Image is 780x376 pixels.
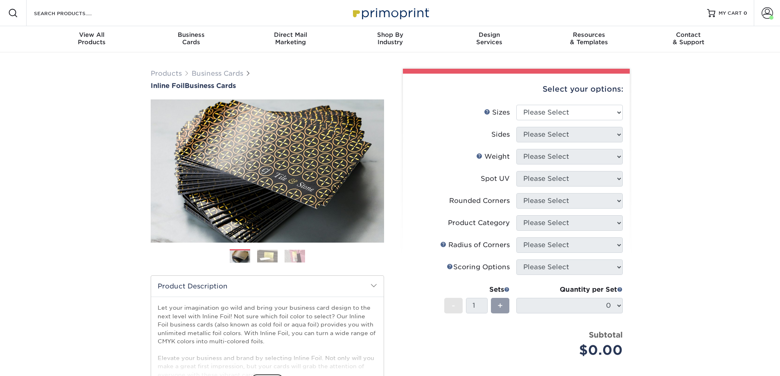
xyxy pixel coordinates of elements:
a: View AllProducts [42,26,142,52]
img: Business Cards 01 [230,246,250,267]
div: Sides [491,130,510,140]
div: Weight [476,152,510,162]
span: MY CART [719,10,742,17]
span: Inline Foil [151,82,185,90]
span: Direct Mail [241,31,340,38]
div: Select your options: [409,74,623,105]
span: Contact [639,31,738,38]
div: Rounded Corners [449,196,510,206]
span: - [452,299,455,312]
span: Resources [539,31,639,38]
div: Services [440,31,539,46]
a: Inline FoilBusiness Cards [151,82,384,90]
img: Business Cards 03 [285,250,305,262]
a: Business Cards [192,70,243,77]
div: $0.00 [522,340,623,360]
span: + [497,299,503,312]
div: Cards [141,31,241,46]
div: Sizes [484,108,510,117]
div: Marketing [241,31,340,46]
a: Resources& Templates [539,26,639,52]
span: Business [141,31,241,38]
div: & Support [639,31,738,46]
img: Inline Foil 01 [151,54,384,288]
a: BusinessCards [141,26,241,52]
strong: Subtotal [589,330,623,339]
div: Quantity per Set [516,285,623,295]
span: 0 [744,10,747,16]
span: View All [42,31,142,38]
a: Contact& Support [639,26,738,52]
div: Sets [444,285,510,295]
div: Products [42,31,142,46]
img: Business Cards 02 [257,250,278,262]
h1: Business Cards [151,82,384,90]
span: Design [440,31,539,38]
a: Products [151,70,182,77]
span: Shop By [340,31,440,38]
a: Shop ByIndustry [340,26,440,52]
div: Industry [340,31,440,46]
img: Primoprint [349,4,431,22]
h2: Product Description [151,276,384,297]
div: Radius of Corners [440,240,510,250]
div: Scoring Options [447,262,510,272]
input: SEARCH PRODUCTS..... [33,8,113,18]
div: & Templates [539,31,639,46]
div: Spot UV [481,174,510,184]
a: Direct MailMarketing [241,26,340,52]
div: Product Category [448,218,510,228]
a: DesignServices [440,26,539,52]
